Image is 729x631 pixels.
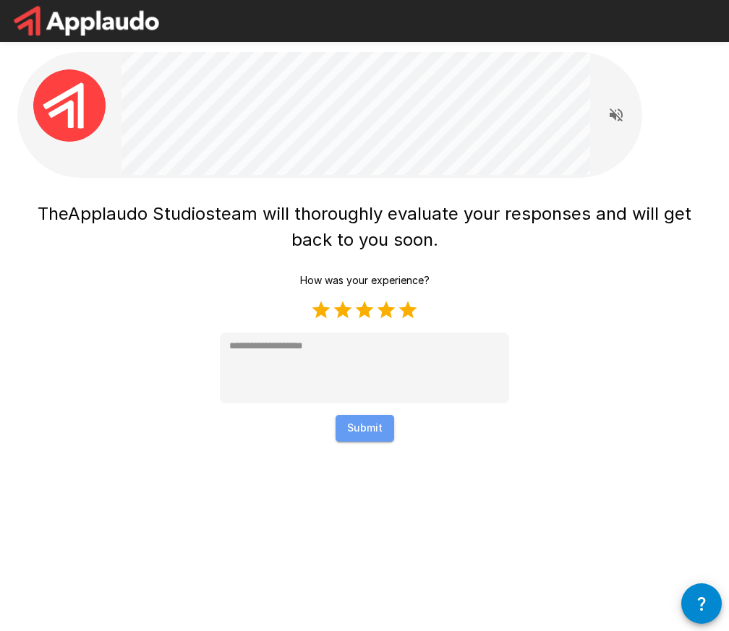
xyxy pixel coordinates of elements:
[602,100,631,129] button: Read questions aloud
[300,273,430,288] p: How was your experience?
[68,203,215,224] span: Applaudo Studios
[215,203,696,250] span: team will thoroughly evaluate your responses and will get back to you soon.
[33,69,106,142] img: applaudo_avatar.png
[38,203,68,224] span: The
[336,415,394,442] button: Submit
